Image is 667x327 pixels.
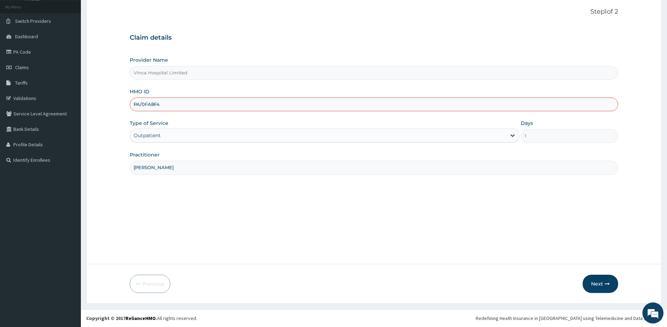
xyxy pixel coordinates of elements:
[476,315,662,322] div: Redefining Heath Insurance in [GEOGRAPHIC_DATA] using Telemedicine and Data Science!
[130,56,168,64] label: Provider Name
[86,315,157,321] strong: Copyright © 2017 .
[130,275,170,293] button: Previous
[130,120,168,127] label: Type of Service
[15,64,29,71] span: Claims
[4,192,134,216] textarea: Type your message and hit 'Enter'
[583,275,618,293] button: Next
[15,33,38,40] span: Dashboard
[130,34,618,42] h3: Claim details
[15,80,28,86] span: Tariffs
[41,88,97,159] span: We're online!
[130,161,618,174] input: Enter Name
[130,8,618,16] p: Step 1 of 2
[37,39,118,48] div: Chat with us now
[130,98,618,111] input: Enter HMO ID
[130,151,160,158] label: Practitioner
[115,4,132,20] div: Minimize live chat window
[134,132,161,139] div: Outpatient
[15,18,51,24] span: Switch Providers
[81,309,667,327] footer: All rights reserved.
[126,315,156,321] a: RelianceHMO
[521,120,533,127] label: Days
[130,88,149,95] label: HMO ID
[13,35,28,53] img: d_794563401_company_1708531726252_794563401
